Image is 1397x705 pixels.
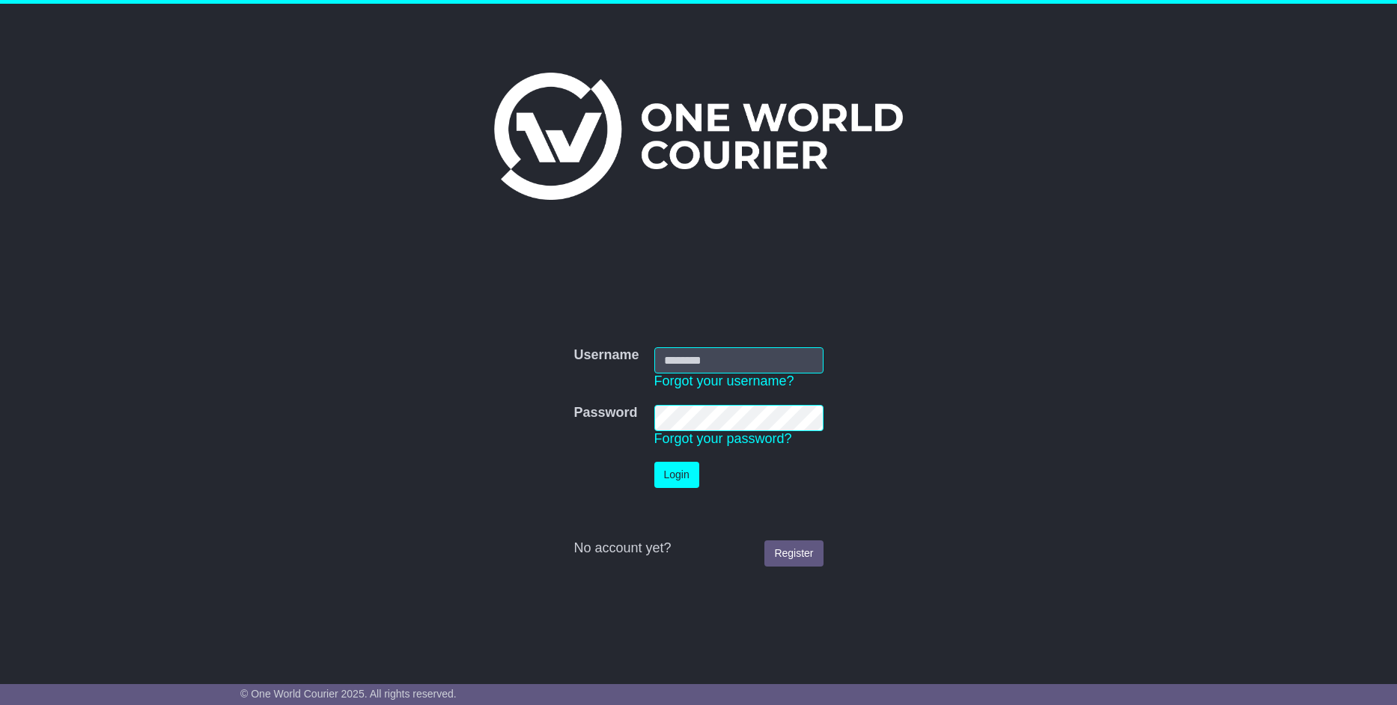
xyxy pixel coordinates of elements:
label: Password [573,405,637,421]
span: © One World Courier 2025. All rights reserved. [240,688,457,700]
a: Forgot your username? [654,373,794,388]
label: Username [573,347,639,364]
button: Login [654,462,699,488]
a: Forgot your password? [654,431,792,446]
img: One World [494,73,903,200]
div: No account yet? [573,540,823,557]
a: Register [764,540,823,567]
